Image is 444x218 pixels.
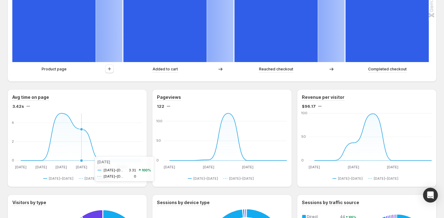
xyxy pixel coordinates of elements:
[203,165,214,169] text: [DATE]
[302,103,316,109] span: $96.17
[259,66,293,72] p: Reached checkout
[302,199,359,206] h3: Sessions by traffic source
[164,165,175,169] text: [DATE]
[242,165,253,169] text: [DATE]
[157,94,181,100] h3: Pageviews
[348,165,359,169] text: [DATE]
[15,165,27,169] text: [DATE]
[301,111,307,115] text: 100
[368,66,407,72] p: Completed checkout
[332,175,365,182] button: [DATE]–[DATE]
[12,139,14,144] text: 2
[301,135,306,139] text: 50
[156,158,159,162] text: 0
[12,158,14,162] text: 0
[156,138,161,143] text: 50
[116,165,128,169] text: [DATE]
[188,175,220,182] button: [DATE]–[DATE]
[302,94,344,100] h3: Revenue per visitor
[96,165,108,169] text: [DATE]
[374,176,398,181] span: [DATE]–[DATE]
[153,66,178,72] p: Added to cart
[35,165,47,169] text: [DATE]
[79,175,112,182] button: [DATE]–[DATE]
[157,103,164,109] span: 122
[84,176,109,181] span: [DATE]–[DATE]
[76,165,87,169] text: [DATE]
[49,176,73,181] span: [DATE]–[DATE]
[338,176,363,181] span: [DATE]–[DATE]
[423,188,438,203] div: Open Intercom Messenger
[43,175,76,182] button: [DATE]–[DATE]
[387,165,398,169] text: [DATE]
[12,103,24,109] span: 3.42s
[157,199,210,206] h3: Sessions by device type
[224,175,256,182] button: [DATE]–[DATE]
[12,199,46,206] h3: Visitors by type
[12,94,49,100] h3: Avg time on page
[193,176,218,181] span: [DATE]–[DATE]
[229,176,254,181] span: [DATE]–[DATE]
[309,165,320,169] text: [DATE]
[156,119,162,123] text: 100
[55,165,67,169] text: [DATE]
[12,120,14,125] text: 4
[42,66,67,72] p: Product page
[368,175,401,182] button: [DATE]–[DATE]
[301,158,304,162] text: 0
